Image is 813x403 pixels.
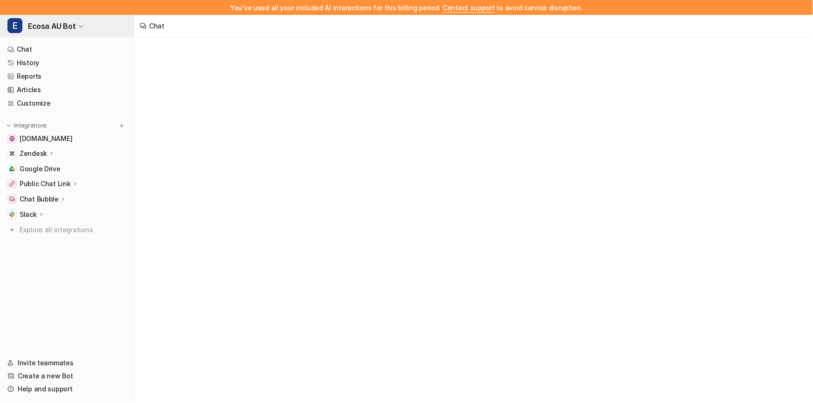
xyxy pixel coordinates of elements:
[20,210,37,219] p: Slack
[4,56,130,69] a: History
[9,181,15,187] img: Public Chat Link
[9,166,15,172] img: Google Drive
[9,136,15,141] img: www.ecosa.com.au
[7,18,22,33] span: E
[9,196,15,202] img: Chat Bubble
[4,132,130,145] a: www.ecosa.com.au[DOMAIN_NAME]
[4,43,130,56] a: Chat
[20,164,61,174] span: Google Drive
[4,162,130,175] a: Google DriveGoogle Drive
[14,122,47,129] p: Integrations
[20,195,59,204] p: Chat Bubble
[4,97,130,110] a: Customize
[4,356,130,369] a: Invite teammates
[4,83,130,96] a: Articles
[4,121,50,130] button: Integrations
[20,134,72,143] span: [DOMAIN_NAME]
[4,70,130,83] a: Reports
[4,383,130,396] a: Help and support
[118,122,125,129] img: menu_add.svg
[443,4,495,12] span: Contact support
[4,223,130,236] a: Explore all integrations
[4,369,130,383] a: Create a new Bot
[9,212,15,217] img: Slack
[7,225,17,235] img: explore all integrations
[9,151,15,156] img: Zendesk
[6,122,12,129] img: expand menu
[149,21,164,31] div: Chat
[20,222,126,237] span: Explore all integrations
[28,20,75,33] span: Ecosa AU Bot
[20,149,47,158] p: Zendesk
[20,179,71,188] p: Public Chat Link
